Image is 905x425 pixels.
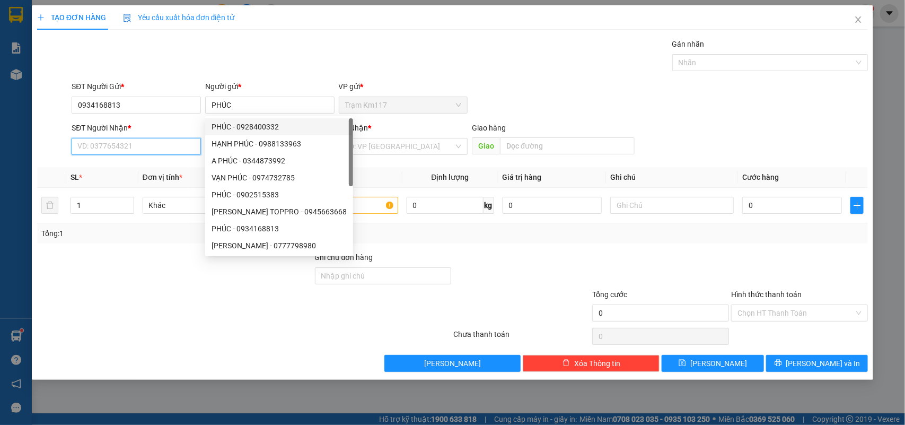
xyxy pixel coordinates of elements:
[37,13,106,22] span: TẠO ĐƠN HÀNG
[205,203,353,220] div: THANH PHÚC TOPPRO - 0945663668
[205,169,353,186] div: VẠN PHÚC - 0974732785
[453,328,592,347] div: Chưa thanh toán
[212,172,347,184] div: VẠN PHÚC - 0974732785
[503,173,542,181] span: Giá trị hàng
[679,359,686,368] span: save
[503,197,602,214] input: 0
[610,197,734,214] input: Ghi Chú
[205,81,335,92] div: Người gửi
[205,186,353,203] div: PHÚC - 0902515383
[766,355,868,372] button: printer[PERSON_NAME] và In
[850,197,864,214] button: plus
[672,40,705,48] label: Gán nhãn
[339,81,468,92] div: VP gửi
[205,220,353,237] div: PHÚC - 0934168813
[731,290,802,299] label: Hình thức thanh toán
[72,81,201,92] div: SĐT Người Gửi
[123,13,235,22] span: Yêu cầu xuất hóa đơn điện tử
[345,97,462,113] span: Trạm Km117
[91,9,175,22] div: VP HCM
[212,240,347,251] div: [PERSON_NAME] - 0777798980
[851,201,863,210] span: plus
[72,122,201,134] div: SĐT Người Nhận
[9,9,83,34] div: Trạm Km117
[563,359,570,368] span: delete
[432,173,469,181] span: Định lượng
[384,355,521,372] button: [PERSON_NAME]
[212,223,347,235] div: PHÚC - 0934168813
[854,15,863,24] span: close
[742,173,779,181] span: Cước hàng
[91,22,175,47] div: SĨ [PERSON_NAME]
[41,228,350,239] div: Tổng: 1
[91,10,116,21] span: Nhận:
[89,71,128,82] span: Chưa TT :
[424,358,481,369] span: [PERSON_NAME]
[89,68,177,83] div: 20.000
[690,358,747,369] span: [PERSON_NAME]
[592,290,627,299] span: Tổng cước
[143,173,182,181] span: Đơn vị tính
[786,358,860,369] span: [PERSON_NAME] và In
[149,197,260,213] span: Khác
[9,10,25,21] span: Gửi:
[212,138,347,150] div: HẠNH PHÚC - 0988133963
[315,253,373,262] label: Ghi chú đơn hàng
[662,355,763,372] button: save[PERSON_NAME]
[472,137,500,154] span: Giao
[315,267,452,284] input: Ghi chú đơn hàng
[472,124,506,132] span: Giao hàng
[37,14,45,21] span: plus
[523,355,660,372] button: deleteXóa Thông tin
[205,118,353,135] div: PHÚC - 0928400332
[500,137,635,154] input: Dọc đường
[212,206,347,218] div: [PERSON_NAME] TOPPRO - 0945663668
[484,197,494,214] span: kg
[205,152,353,169] div: A PHÚC - 0344873992
[212,121,347,133] div: PHÚC - 0928400332
[91,47,175,62] div: 0908141659
[41,197,58,214] button: delete
[212,155,347,167] div: A PHÚC - 0344873992
[71,173,79,181] span: SL
[205,135,353,152] div: HẠNH PHÚC - 0988133963
[775,359,782,368] span: printer
[9,47,83,62] div: 0379747997
[205,237,353,254] div: PHÚC MINH - 0777798980
[9,34,83,47] div: KHÁNH DÉP
[574,358,620,369] span: Xóa Thông tin
[339,124,368,132] span: VP Nhận
[606,167,738,188] th: Ghi chú
[212,189,347,201] div: PHÚC - 0902515383
[123,14,131,22] img: icon
[844,5,873,35] button: Close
